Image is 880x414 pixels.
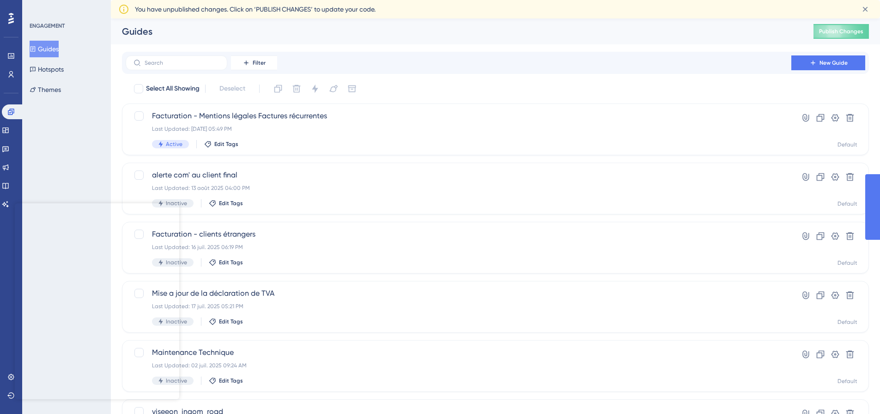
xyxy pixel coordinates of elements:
[214,140,238,148] span: Edit Tags
[145,60,219,66] input: Search
[219,259,243,266] span: Edit Tags
[838,259,857,267] div: Default
[152,288,765,299] span: Mise a jour de la déclaration de TVA
[211,80,254,97] button: Deselect
[219,200,243,207] span: Edit Tags
[152,110,765,122] span: Facturation - Mentions légales Factures récurrentes
[204,140,238,148] button: Edit Tags
[135,4,376,15] span: You have unpublished changes. Click on ‘PUBLISH CHANGES’ to update your code.
[791,55,865,70] button: New Guide
[209,377,243,384] button: Edit Tags
[838,377,857,385] div: Default
[209,200,243,207] button: Edit Tags
[819,28,863,35] span: Publish Changes
[152,303,765,310] div: Last Updated: 17 juil. 2025 05:21 PM
[838,141,857,148] div: Default
[152,125,765,133] div: Last Updated: [DATE] 05:49 PM
[838,318,857,326] div: Default
[819,59,848,67] span: New Guide
[30,41,59,57] button: Guides
[166,140,182,148] span: Active
[166,200,187,207] span: Inactive
[219,377,243,384] span: Edit Tags
[219,318,243,325] span: Edit Tags
[30,22,65,30] div: ENGAGEMENT
[231,55,277,70] button: Filter
[813,24,869,39] button: Publish Changes
[152,362,765,369] div: Last Updated: 02 juil. 2025 09:24 AM
[30,81,61,98] button: Themes
[209,259,243,266] button: Edit Tags
[219,83,245,94] span: Deselect
[253,59,266,67] span: Filter
[122,25,790,38] div: Guides
[152,229,765,240] span: Facturation - clients étrangers
[841,377,869,405] iframe: UserGuiding AI Assistant Launcher
[152,170,765,181] span: alerte com' au client final
[152,244,765,251] div: Last Updated: 16 juil. 2025 06:19 PM
[152,347,765,358] span: Maintenance Technique
[146,83,200,94] span: Select All Showing
[30,61,64,78] button: Hotspots
[152,184,765,192] div: Last Updated: 13 août 2025 04:00 PM
[838,200,857,207] div: Default
[209,318,243,325] button: Edit Tags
